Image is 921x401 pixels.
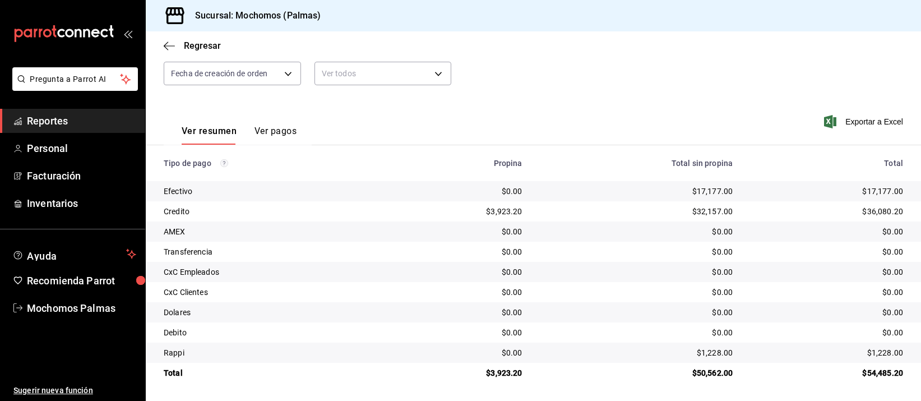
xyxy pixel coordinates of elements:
div: Efectivo [164,186,379,197]
span: Recomienda Parrot [27,273,136,288]
div: $0.00 [540,226,733,237]
div: $50,562.00 [540,367,733,379]
div: AMEX [164,226,379,237]
span: Pregunta a Parrot AI [30,73,121,85]
span: Ayuda [27,247,122,261]
div: Tipo de pago [164,159,379,168]
div: Credito [164,206,379,217]
a: Pregunta a Parrot AI [8,81,138,93]
div: $0.00 [751,287,903,298]
span: Sugerir nueva función [13,385,136,397]
div: $0.00 [540,327,733,338]
div: $17,177.00 [540,186,733,197]
div: $0.00 [397,226,522,237]
div: $0.00 [540,246,733,257]
span: Facturación [27,168,136,183]
div: Total [751,159,903,168]
span: Inventarios [27,196,136,211]
div: $0.00 [751,307,903,318]
div: navigation tabs [182,126,297,145]
div: $3,923.20 [397,367,522,379]
div: $32,157.00 [540,206,733,217]
div: CxC Clientes [164,287,379,298]
div: $0.00 [751,327,903,338]
div: $17,177.00 [751,186,903,197]
button: Regresar [164,40,221,51]
span: Reportes [27,113,136,128]
button: open_drawer_menu [123,29,132,38]
div: $1,228.00 [751,347,903,358]
span: Personal [27,141,136,156]
div: $54,485.20 [751,367,903,379]
div: $0.00 [397,307,522,318]
div: $0.00 [397,246,522,257]
div: $1,228.00 [540,347,733,358]
span: Regresar [184,40,221,51]
div: $0.00 [751,266,903,278]
div: $0.00 [397,186,522,197]
div: $0.00 [540,266,733,278]
div: $0.00 [397,287,522,298]
div: $0.00 [397,327,522,338]
div: Ver todos [314,62,452,85]
div: CxC Empleados [164,266,379,278]
div: $0.00 [751,246,903,257]
div: $0.00 [540,287,733,298]
div: $0.00 [540,307,733,318]
div: $0.00 [397,347,522,358]
button: Exportar a Excel [826,115,903,128]
div: $0.00 [751,226,903,237]
div: Rappi [164,347,379,358]
button: Ver resumen [182,126,237,145]
div: Total sin propina [540,159,733,168]
h3: Sucursal: Mochomos (Palmas) [186,9,321,22]
div: $3,923.20 [397,206,522,217]
div: $36,080.20 [751,206,903,217]
div: Total [164,367,379,379]
div: Debito [164,327,379,338]
span: Mochomos Palmas [27,301,136,316]
span: Fecha de creación de orden [171,68,267,79]
button: Ver pagos [254,126,297,145]
button: Pregunta a Parrot AI [12,67,138,91]
div: $0.00 [397,266,522,278]
svg: Los pagos realizados con Pay y otras terminales son montos brutos. [220,159,228,167]
div: Propina [397,159,522,168]
div: Dolares [164,307,379,318]
div: Transferencia [164,246,379,257]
